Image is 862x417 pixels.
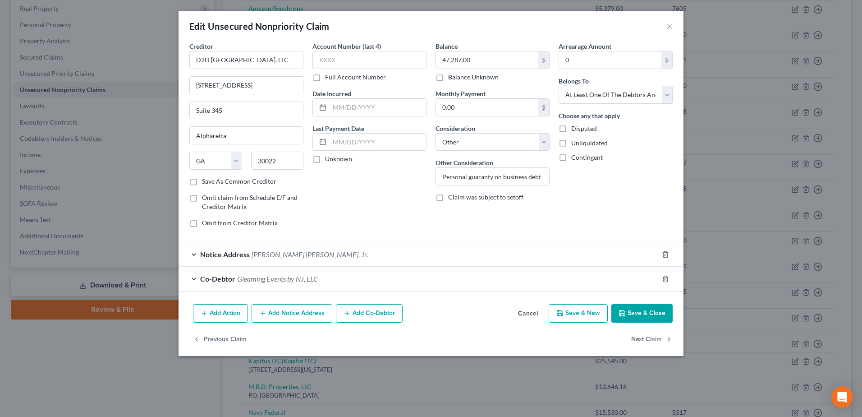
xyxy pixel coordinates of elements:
[325,73,386,82] label: Full Account Number
[571,139,608,147] span: Unliquidated
[336,304,403,323] button: Add Co-Debtor
[325,154,352,163] label: Unknown
[202,219,278,227] span: Omit from Creditor Matrix
[666,21,673,32] button: ×
[661,51,672,69] div: $
[312,42,381,51] label: Account Number (last 4)
[190,102,303,119] input: Apt, Suite, etc...
[436,89,486,98] label: Monthly Payment
[200,274,235,283] span: Co-Debtor
[436,124,475,133] label: Consideration
[202,177,276,186] label: Save As Common Creditor
[202,194,298,210] span: Omit claim from Schedule E/F and Creditor Matrix
[571,153,603,161] span: Contingent
[559,77,589,85] span: Belongs To
[252,304,332,323] button: Add Notice Address
[571,125,597,132] span: Disputed
[559,51,661,69] input: 0.00
[448,73,499,82] label: Balance Unknown
[193,330,247,349] button: Previous Claim
[831,386,853,408] div: Open Intercom Messenger
[330,99,426,116] input: MM/DD/YYYY
[312,51,426,69] input: XXXX
[436,51,538,69] input: 0.00
[436,158,493,167] label: Other Consideration
[312,124,364,133] label: Last Payment Date
[511,305,545,323] button: Cancel
[559,111,620,120] label: Choose any that apply
[559,42,611,51] label: Arrearage Amount
[330,134,426,151] input: MM/DD/YYYY
[538,51,549,69] div: $
[193,304,248,323] button: Add Action
[237,274,318,283] span: Gleaming Events by NJ, LLC
[436,168,549,185] input: Specify...
[251,152,304,170] input: Enter zip...
[252,250,368,259] span: [PERSON_NAME] [PERSON_NAME], Jr.
[436,42,458,51] label: Balance
[190,77,303,94] input: Enter address...
[189,42,213,50] span: Creditor
[549,304,608,323] button: Save & New
[190,127,303,144] input: Enter city...
[189,51,303,69] input: Search creditor by name...
[312,89,351,98] label: Date Incurred
[200,250,250,259] span: Notice Address
[436,99,538,116] input: 0.00
[189,20,330,32] div: Edit Unsecured Nonpriority Claim
[538,99,549,116] div: $
[631,330,673,349] button: Next Claim
[448,193,523,201] span: Claim was subject to setoff
[611,304,673,323] button: Save & Close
